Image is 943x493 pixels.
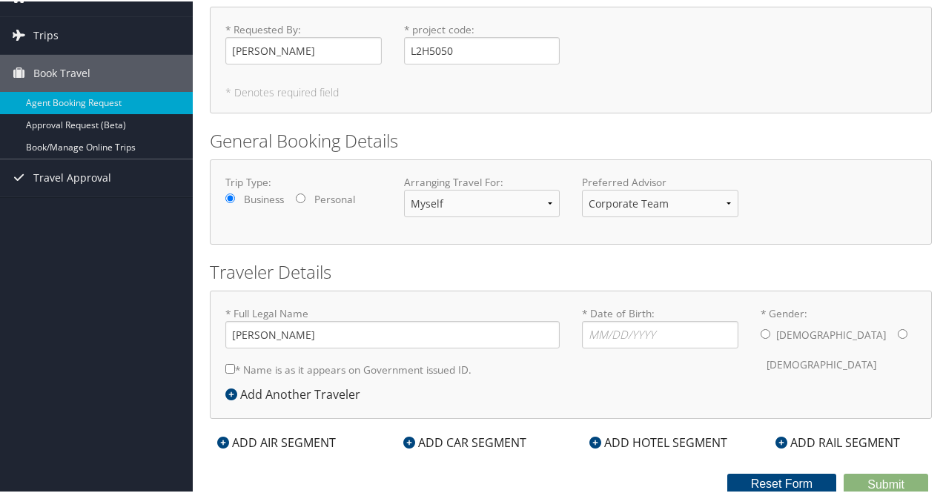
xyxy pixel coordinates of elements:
[225,384,368,402] div: Add Another Traveler
[225,86,916,96] h5: * Denotes required field
[244,191,284,205] label: Business
[225,320,560,347] input: * Full Legal Name
[761,328,770,337] input: * Gender:[DEMOGRAPHIC_DATA][DEMOGRAPHIC_DATA]
[225,305,560,347] label: * Full Legal Name
[404,173,560,188] label: Arranging Travel For:
[33,158,111,195] span: Travel Approval
[582,173,738,188] label: Preferred Advisor
[225,21,382,63] label: * Requested By :
[225,354,471,382] label: * Name is as it appears on Government issued ID.
[210,258,932,283] h2: Traveler Details
[225,36,382,63] input: * Requested By:
[582,305,738,347] label: * Date of Birth:
[396,432,534,450] div: ADD CAR SEGMENT
[314,191,355,205] label: Personal
[767,349,876,377] label: [DEMOGRAPHIC_DATA]
[225,173,382,188] label: Trip Type:
[776,320,886,348] label: [DEMOGRAPHIC_DATA]
[33,53,90,90] span: Book Travel
[404,21,560,63] label: * project code :
[210,127,932,152] h2: General Booking Details
[768,432,907,450] div: ADD RAIL SEGMENT
[727,472,837,493] button: Reset Form
[210,432,343,450] div: ADD AIR SEGMENT
[33,16,59,53] span: Trips
[404,36,560,63] input: * project code:
[225,363,235,372] input: * Name is as it appears on Government issued ID.
[898,328,907,337] input: * Gender:[DEMOGRAPHIC_DATA][DEMOGRAPHIC_DATA]
[582,320,738,347] input: * Date of Birth:
[761,305,917,378] label: * Gender:
[582,432,735,450] div: ADD HOTEL SEGMENT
